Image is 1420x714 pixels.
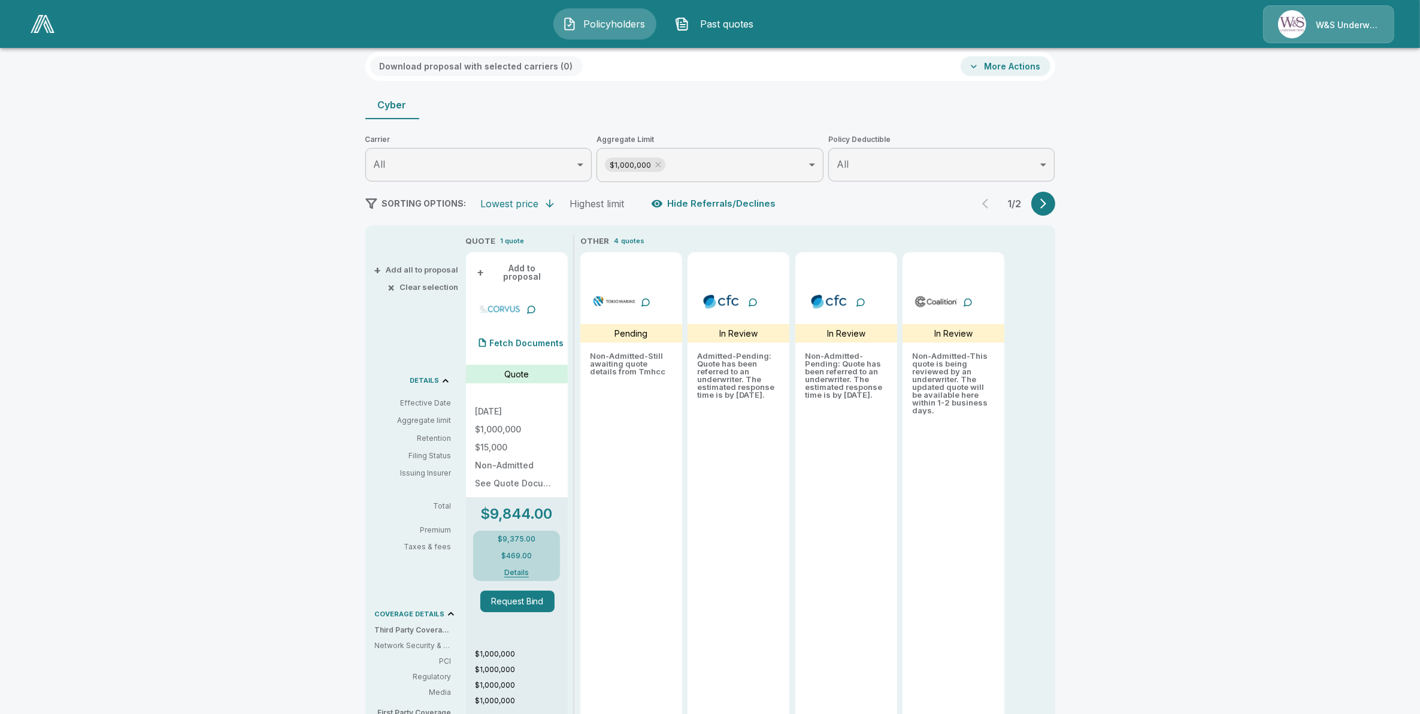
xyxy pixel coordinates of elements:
button: Past quotes IconPast quotes [666,8,769,40]
p: QUOTE [466,235,496,247]
span: Aggregate Limit [597,134,823,146]
img: tmhcccyber [592,292,636,310]
p: Regulatory: In case you're fined by regulators (e.g., for breaching consumer privacy) [375,671,452,682]
p: [DATE] [476,407,558,416]
button: Policyholders IconPolicyholders [553,8,656,40]
p: Media: When your content triggers legal action against you (e.g. - libel, plagiarism) [375,687,452,698]
p: $1,000,000 [476,649,568,659]
p: Non-Admitted - This quote is being reviewed by an underwriter. The updated quote will be availabl... [912,352,995,415]
span: All [374,158,386,170]
button: Cyber [365,90,419,119]
button: +Add to proposal [476,262,558,283]
p: Fetch Documents [490,339,564,347]
span: Policy Deductible [828,134,1055,146]
img: coalitioncyber [915,292,958,310]
button: ×Clear selection [390,283,459,291]
span: Carrier [365,134,592,146]
p: Issuing Insurer [375,468,452,479]
img: cfccyber [807,292,851,310]
img: Past quotes Icon [675,17,689,31]
span: + [477,268,485,277]
p: Effective Date [375,398,452,409]
div: Highest limit [570,198,625,210]
p: Total [375,503,461,510]
p: Filing Status [375,450,452,461]
button: More Actions [961,56,1050,76]
p: Non-Admitted - Pending: Quote has been referred to an underwriter. The estimated response time is... [805,352,888,399]
p: $9,375.00 [498,535,535,543]
p: Third Party Coverage [375,625,461,636]
p: Retention [375,433,452,444]
button: Hide Referrals/Declines [649,192,781,215]
span: + [374,266,382,274]
p: quotes [621,236,644,246]
p: 4 [614,236,619,246]
p: See Quote Document [476,479,558,488]
p: Admitted - Pending: Quote has been referred to an underwriter. The estimated response time is by ... [697,352,780,399]
button: Details [490,569,543,576]
p: $9,844.00 [481,507,553,521]
div: $1,000,000 [605,158,665,172]
p: In Review [934,327,973,340]
p: Non-Admitted [476,461,558,470]
div: Lowest price [481,198,539,210]
img: Agency Icon [1278,10,1306,38]
p: Taxes & fees [375,543,461,550]
p: $1,000,000 [476,425,558,434]
p: Premium [375,527,461,534]
span: × [388,283,395,291]
p: In Review [827,327,865,340]
p: In Review [719,327,758,340]
p: 1 quote [501,236,525,246]
p: Network Security & Privacy Liability: Third party liability costs [375,640,452,651]
p: DETAILS [410,377,440,384]
img: cfccyberadmitted [700,292,743,310]
img: Policyholders Icon [562,17,577,31]
p: Aggregate limit [375,415,452,426]
a: Agency IconW&S Underwriters [1263,5,1394,43]
span: All [837,158,849,170]
span: Past quotes [694,17,760,31]
button: Request Bind [480,591,555,612]
p: W&S Underwriters [1316,19,1379,31]
img: AA Logo [31,15,55,33]
span: SORTING OPTIONS: [382,198,467,208]
p: $15,000 [476,443,558,452]
span: Request Bind [480,591,563,612]
p: $469.00 [501,552,532,559]
button: +Add all to proposal [377,266,459,274]
p: PCI: Covers fines or penalties imposed by banks or credit card companies [375,656,452,667]
button: Download proposal with selected carriers (0) [370,56,583,76]
p: COVERAGE DETAILS [375,611,445,618]
p: Pending [614,327,647,340]
p: 1 / 2 [1003,199,1027,208]
span: $1,000,000 [605,158,656,172]
span: Policyholders [582,17,647,31]
p: Non-Admitted - Still awaiting quote details from Tmhcc [590,352,673,376]
p: $1,000,000 [476,680,568,691]
p: Quote [504,368,529,380]
p: $1,000,000 [476,695,568,706]
p: $1,000,000 [476,664,568,675]
p: OTHER [580,235,609,247]
img: corvuscybersurplus [478,299,522,317]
